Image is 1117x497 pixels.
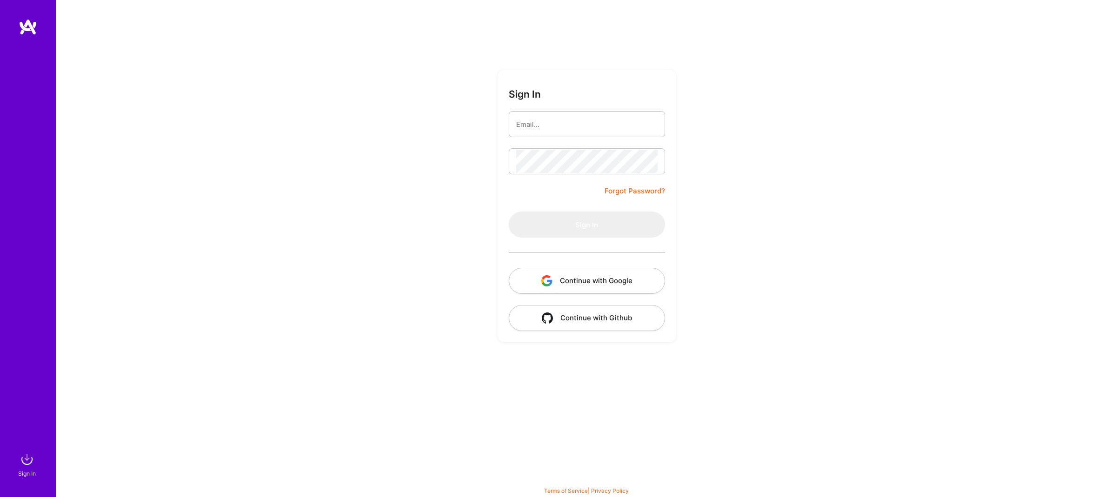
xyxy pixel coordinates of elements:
a: Privacy Policy [591,487,629,494]
span: | [544,487,629,494]
a: sign inSign In [20,450,36,478]
a: Terms of Service [544,487,588,494]
button: Continue with Github [509,305,665,331]
img: icon [541,275,552,286]
div: © 2025 ATeams Inc., All rights reserved. [56,469,1117,492]
input: Email... [516,113,658,136]
button: Sign In [509,212,665,238]
img: logo [19,19,37,35]
img: sign in [18,450,36,469]
h3: Sign In [509,88,541,100]
a: Forgot Password? [605,186,665,197]
img: icon [542,312,553,324]
div: Sign In [18,469,36,478]
button: Continue with Google [509,268,665,294]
